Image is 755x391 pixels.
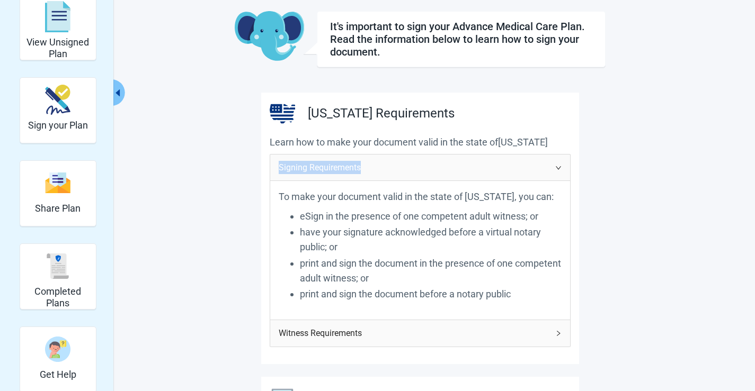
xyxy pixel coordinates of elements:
[300,256,562,286] p: print and sign the document in the presence of one competent adult witness; or
[555,165,562,171] span: right
[20,160,96,226] div: Share Plan
[20,243,96,310] div: Completed Plans
[45,337,70,362] img: Get Help
[28,120,88,131] h2: Sign your Plan
[270,320,570,346] div: Witness Requirements
[35,203,81,214] h2: Share Plan
[330,20,592,58] div: It's important to sign your Advance Medical Care Plan. Read the information below to learn how to...
[279,189,562,204] p: To make your document valid in the state of [US_STATE], you can:
[279,161,549,174] span: Signing Requirements
[300,209,562,224] p: eSign in the presence of one competent adult witness; or
[112,79,125,106] button: Collapse menu
[300,287,562,302] p: print and sign the document before a notary public
[235,11,304,62] img: Koda Elephant
[45,171,70,194] img: Share Plan
[45,85,70,115] img: Sign your Plan
[113,88,123,98] span: caret-left
[270,154,570,180] div: Signing Requirements
[279,326,549,340] span: Witness Requirements
[270,135,571,150] p: Learn how to make your document valid in the state of [US_STATE]
[20,77,96,143] div: Sign your Plan
[270,101,295,126] img: United States
[300,225,562,255] p: have your signature acknowledged before a virtual notary public; or
[40,369,76,380] h2: Get Help
[45,1,70,33] img: View Unsigned Plan
[555,330,562,337] span: right
[45,253,70,279] img: Completed Plans
[308,104,455,124] h3: [US_STATE] Requirements
[24,37,92,59] h2: View Unsigned Plan
[24,286,92,308] h2: Completed Plans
